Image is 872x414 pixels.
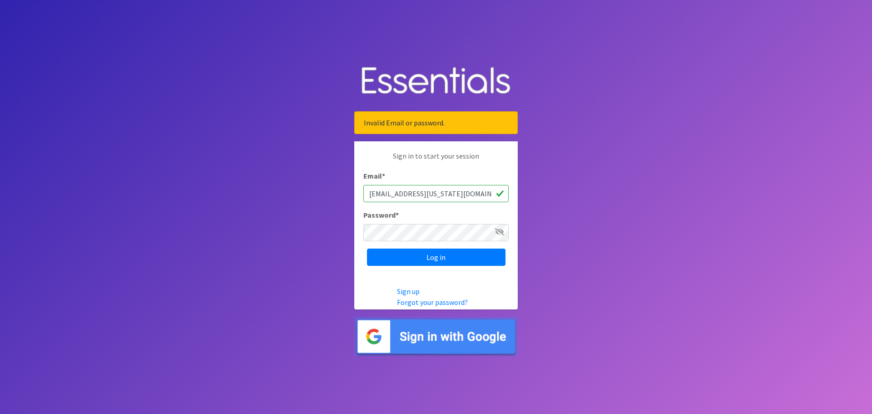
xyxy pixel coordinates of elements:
img: Sign in with Google [354,317,518,356]
div: Invalid Email or password. [354,111,518,134]
img: Human Essentials [354,58,518,105]
abbr: required [382,171,385,180]
abbr: required [396,210,399,219]
label: Password [363,209,399,220]
input: Log in [367,249,505,266]
a: Forgot your password? [397,298,468,307]
p: Sign in to start your session [363,150,509,170]
a: Sign up [397,287,420,296]
label: Email [363,170,385,181]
